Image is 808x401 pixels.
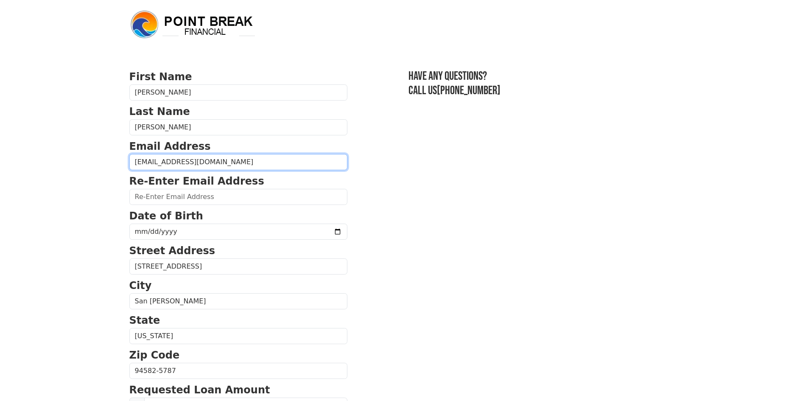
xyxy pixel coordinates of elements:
input: Last Name [129,119,347,135]
strong: Street Address [129,245,215,257]
h3: Call us [408,84,679,98]
input: Street Address [129,258,347,275]
input: City [129,293,347,309]
img: logo.png [129,9,257,40]
input: Zip Code [129,363,347,379]
strong: Email Address [129,140,211,152]
a: [PHONE_NUMBER] [437,84,500,98]
input: Email Address [129,154,347,170]
input: Re-Enter Email Address [129,189,347,205]
strong: City [129,280,152,292]
strong: Zip Code [129,349,180,361]
h3: Have any questions? [408,69,679,84]
input: First Name [129,84,347,101]
strong: Re-Enter Email Address [129,175,264,187]
strong: Requested Loan Amount [129,384,270,396]
strong: Last Name [129,106,190,118]
strong: Date of Birth [129,210,203,222]
strong: First Name [129,71,192,83]
strong: State [129,314,160,326]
